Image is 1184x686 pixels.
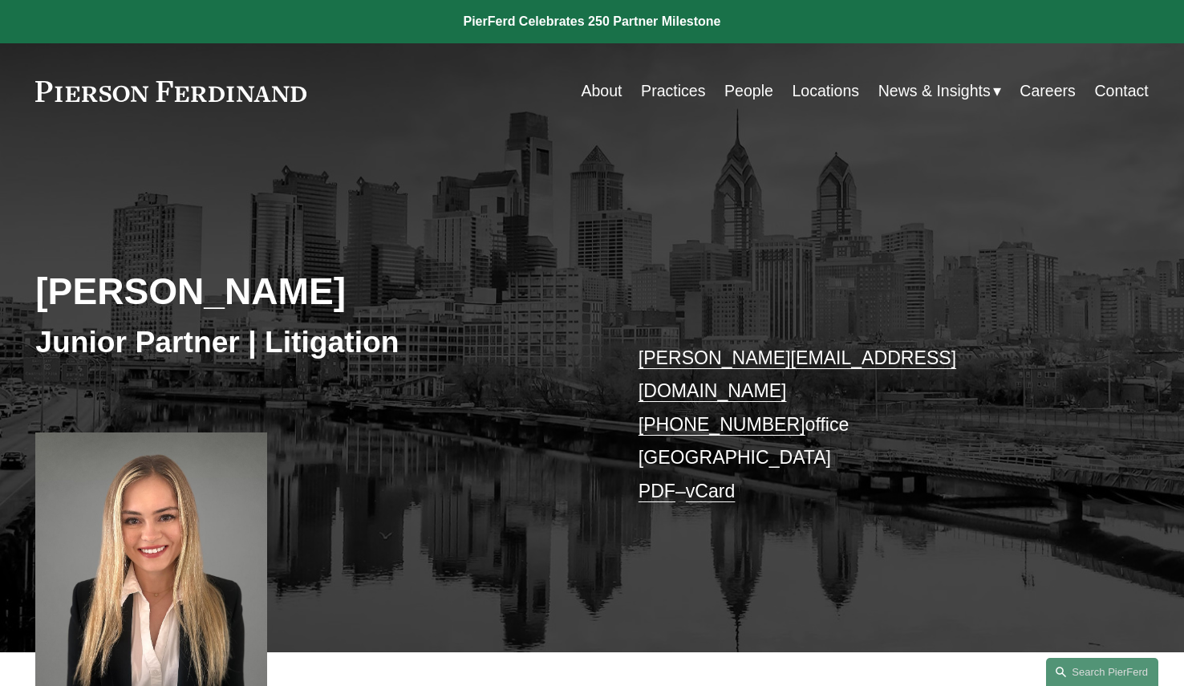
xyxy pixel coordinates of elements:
a: Search this site [1046,658,1158,686]
a: People [724,75,773,107]
a: Careers [1020,75,1075,107]
a: [PERSON_NAME][EMAIL_ADDRESS][DOMAIN_NAME] [639,347,956,402]
a: [PHONE_NUMBER] [639,414,805,435]
span: News & Insights [878,77,991,105]
h3: Junior Partner | Litigation [35,323,592,360]
h2: [PERSON_NAME] [35,270,592,315]
a: folder dropdown [878,75,1001,107]
a: Locations [792,75,859,107]
a: vCard [686,481,736,501]
a: PDF [639,481,675,501]
p: office [GEOGRAPHIC_DATA] – [639,342,1102,509]
a: About [581,75,622,107]
a: Practices [641,75,705,107]
a: Contact [1094,75,1148,107]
